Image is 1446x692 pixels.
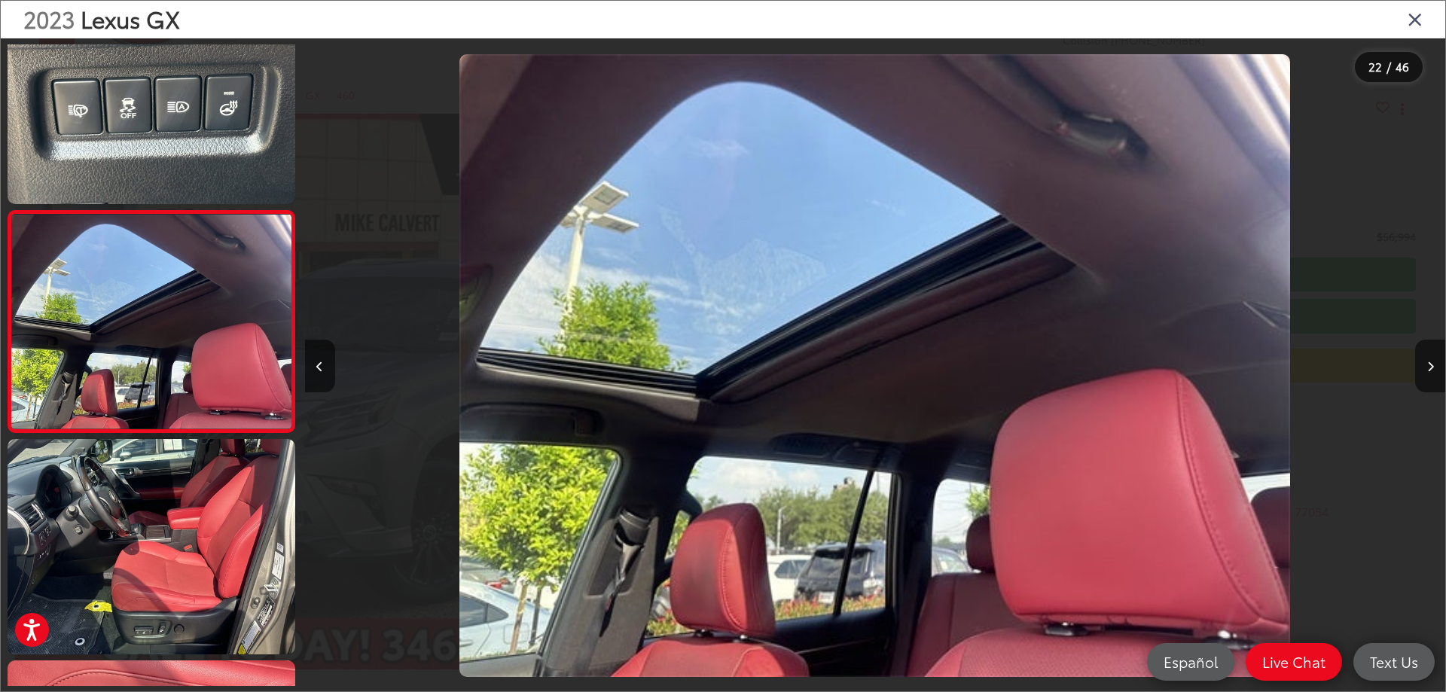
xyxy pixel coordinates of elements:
span: / [1385,62,1393,72]
span: Text Us [1362,652,1426,671]
span: Lexus GX [81,2,180,35]
div: 2023 Lexus GX 460 21 [304,54,1444,677]
span: 2023 [23,2,75,35]
span: Español [1156,652,1225,671]
a: Text Us [1353,643,1435,681]
button: Next image [1415,340,1445,392]
a: Live Chat [1246,643,1342,681]
img: 2023 Lexus GX 460 [5,437,297,657]
span: Live Chat [1255,652,1333,671]
img: 2023 Lexus GX 460 [8,215,294,428]
i: Close gallery [1408,9,1423,29]
a: Español [1147,643,1234,681]
img: 2023 Lexus GX 460 [459,54,1290,677]
span: 22 [1368,58,1382,75]
button: Previous image [305,340,335,392]
span: 46 [1396,58,1409,75]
